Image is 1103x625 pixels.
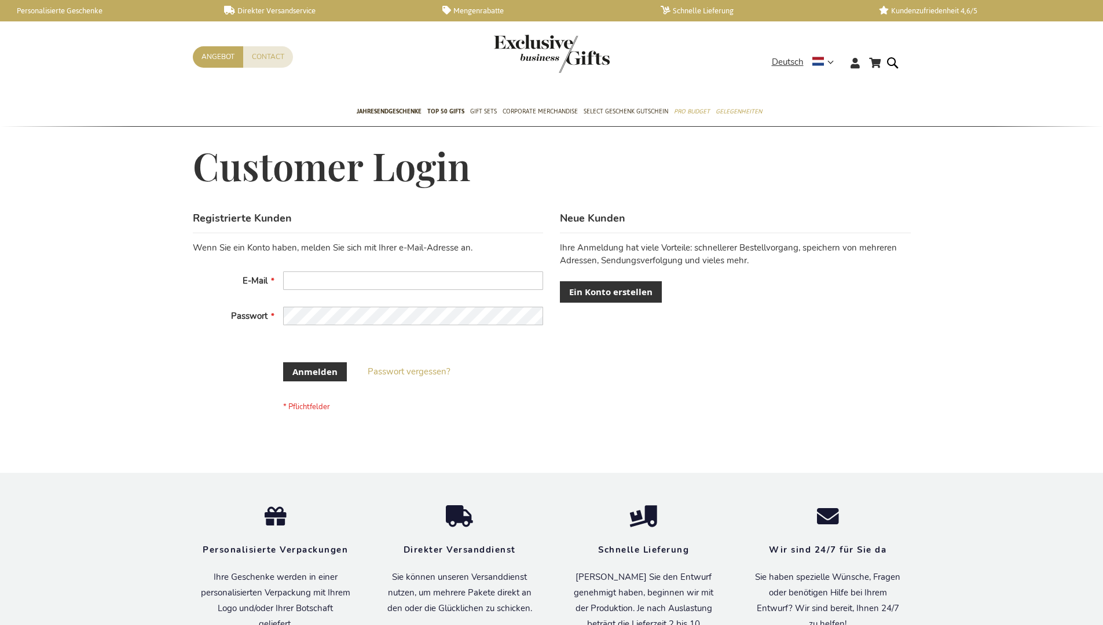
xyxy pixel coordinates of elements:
[494,35,552,73] a: store logo
[193,242,543,254] div: Wenn Sie ein Konto haben, melden Sie sich mit Ihrer e-Mail-Adresse an.
[772,56,804,69] span: Deutsch
[470,105,497,117] span: Gift Sets
[203,544,348,556] strong: Personalisierte Verpackungen
[368,366,450,377] span: Passwort vergessen?
[560,211,625,225] strong: Neue Kunden
[193,211,292,225] strong: Registrierte Kunden
[224,6,424,16] a: Direkter Versandservice
[385,569,534,616] p: Sie können unseren Versanddienst nutzen, um mehrere Pakete direkt an den oder die Glücklichen zu ...
[584,98,668,127] a: Select Geschenk Gutschein
[674,98,710,127] a: Pro Budget
[494,35,610,73] img: Exclusive Business gifts logo
[470,98,497,127] a: Gift Sets
[243,275,267,286] span: E-Mail
[503,105,578,117] span: Corporate Merchandise
[674,105,710,117] span: Pro Budget
[716,105,762,117] span: Gelegenheiten
[292,366,338,378] span: Anmelden
[6,6,206,16] a: Personalisierte Geschenke
[193,141,471,190] span: Customer Login
[879,6,1079,16] a: Kundenzufriedenheit 4,6/5
[243,46,293,68] a: Contact
[584,105,668,117] span: Select Geschenk Gutschein
[560,281,662,303] a: Ein Konto erstellen
[231,310,267,322] span: Passwort
[661,6,860,16] a: Schnelle Lieferung
[357,105,422,117] span: Jahresendgeschenke
[427,105,464,117] span: TOP 50 Gifts
[716,98,762,127] a: Gelegenheiten
[357,98,422,127] a: Jahresendgeschenke
[193,46,243,68] a: Angebot
[769,544,886,556] strong: Wir sind 24/7 für Sie da
[368,366,450,378] a: Passwort vergessen?
[427,98,464,127] a: TOP 50 Gifts
[283,271,543,290] input: E-Mail
[442,6,642,16] a: Mengenrabatte
[503,98,578,127] a: Corporate Merchandise
[283,362,347,381] button: Anmelden
[569,286,653,298] span: Ein Konto erstellen
[404,544,516,556] strong: Direkter Versanddienst
[598,544,689,556] strong: Schnelle Lieferung
[560,242,910,267] p: Ihre Anmeldung hat viele Vorteile: schnellerer Bestellvorgang, speichern von mehreren Adressen, S...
